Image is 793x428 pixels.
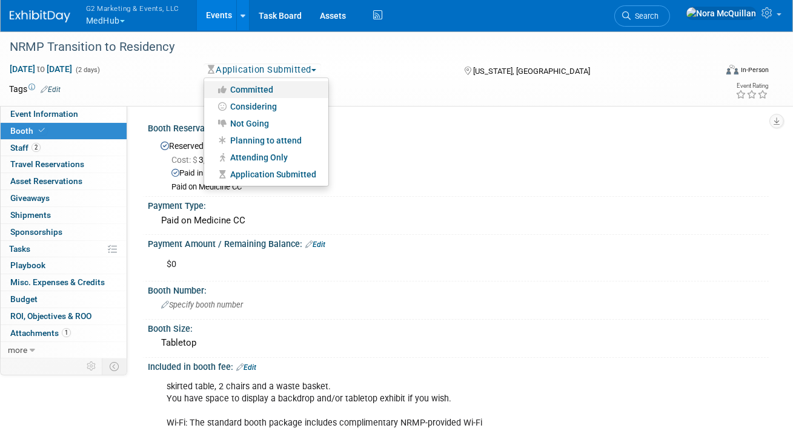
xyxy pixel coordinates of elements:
span: Cost: $ [171,155,199,165]
div: Paid in Full [171,168,760,179]
div: Tabletop [157,334,760,352]
span: more [8,345,27,355]
span: Search [631,12,659,21]
a: Playbook [1,257,127,274]
div: Payment Amount / Remaining Balance: [148,235,769,251]
span: Sponsorships [10,227,62,237]
a: Planning to attend [204,132,328,149]
a: Sponsorships [1,224,127,240]
div: Included in booth fee: [148,358,769,374]
div: In-Person [740,65,769,74]
a: Not Going [204,115,328,132]
span: Budget [10,294,38,304]
a: more [1,342,127,358]
div: Payment Type: [148,197,769,212]
span: Shipments [10,210,51,220]
img: Format-Inperson.png [726,65,738,74]
span: Travel Reservations [10,159,84,169]
a: Committed [204,81,328,98]
span: Staff [10,143,41,153]
span: Giveaways [10,193,50,203]
td: Toggle Event Tabs [102,358,127,374]
span: Event Information [10,109,78,119]
span: 1 [62,328,71,337]
span: Tasks [9,244,30,254]
span: Asset Reservations [10,176,82,186]
a: Edit [236,363,256,372]
a: Search [614,5,670,27]
div: $0 [158,252,647,277]
a: Tasks [1,241,127,257]
span: Attachments [10,328,71,338]
div: NRMP Transition to Residency [5,36,704,58]
span: to [35,64,47,74]
span: 3,000.00 [171,155,237,165]
i: Booth reservation complete [39,127,45,134]
span: Misc. Expenses & Credits [10,277,105,287]
span: Playbook [10,260,45,270]
a: ROI, Objectives & ROO [1,308,127,324]
span: 2 [32,143,41,152]
a: Edit [41,85,61,94]
div: Booth Reservation & Invoice: [148,119,769,135]
img: ExhibitDay [10,10,70,22]
a: Misc. Expenses & Credits [1,274,127,291]
a: Considering [204,98,328,115]
a: Shipments [1,207,127,223]
a: Asset Reservations [1,173,127,189]
a: Budget [1,291,127,308]
span: [US_STATE], [GEOGRAPHIC_DATA] [473,67,590,76]
div: Booth Size: [148,320,769,335]
div: Event Format [657,63,769,81]
a: Attachments1 [1,325,127,341]
a: Booth [1,123,127,139]
a: Staff2 [1,140,127,156]
button: Application Submitted [204,64,321,76]
div: Event Rating [735,83,768,89]
span: (2 days) [75,66,100,74]
img: Nora McQuillan [686,7,757,20]
div: Paid on Medicine CC [157,211,760,230]
a: Travel Reservations [1,156,127,173]
a: Application Submitted [204,166,328,183]
a: Edit [305,240,325,249]
td: Personalize Event Tab Strip [81,358,102,374]
span: Specify booth number [161,300,243,309]
td: Tags [9,83,61,95]
span: [DATE] [DATE] [9,64,73,74]
div: Booth Number: [148,281,769,297]
a: Giveaways [1,190,127,206]
span: G2 Marketing & Events, LLC [86,2,179,15]
span: ROI, Objectives & ROO [10,311,91,321]
div: Reserved [157,137,760,193]
span: Booth [10,126,47,136]
a: Attending Only [204,149,328,166]
div: Paid on Medicine CC [171,182,760,193]
a: Event Information [1,106,127,122]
